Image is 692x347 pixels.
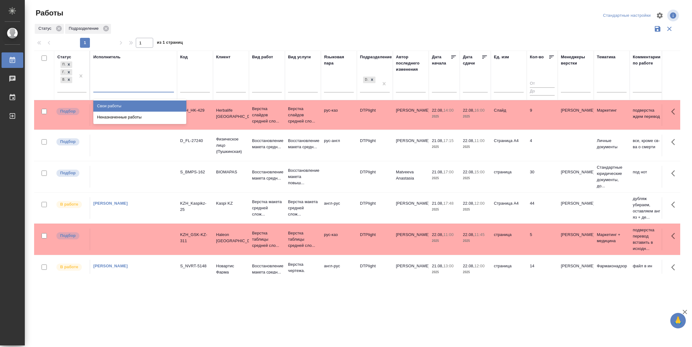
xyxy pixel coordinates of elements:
[667,10,680,21] span: Посмотреть информацию
[60,139,76,145] p: Подбор
[432,175,457,181] p: 2025
[633,54,663,66] div: Комментарии по работе
[597,263,627,269] p: Фармаконадзор
[393,166,429,188] td: Matveeva Anastasia
[60,61,73,69] div: Подбор, Готов к работе, В работе
[321,104,357,126] td: рус-каз
[157,39,183,48] span: из 1 страниц
[363,77,369,83] div: DTPlight
[432,113,457,120] p: 2025
[527,104,558,126] td: 9
[633,138,663,150] p: все, кроме св-ва о смерти
[463,108,474,113] p: 22.08,
[474,264,485,268] p: 12:00
[93,100,186,112] div: Свои работы
[357,104,393,126] td: DTPlight
[474,170,485,174] p: 15:00
[93,201,128,206] a: [PERSON_NAME]
[180,107,210,113] div: KZH_HK-429
[527,260,558,282] td: 14
[288,138,318,150] p: Восстановление макета средн...
[357,135,393,156] td: DTPlight
[56,107,86,116] div: Можно подбирать исполнителей
[56,200,86,209] div: Исполнитель выполняет работу
[561,232,591,238] p: [PERSON_NAME]
[60,170,76,176] p: Подбор
[668,229,682,243] button: Здесь прячутся важные кнопки
[463,238,488,244] p: 2025
[432,54,450,66] div: Дата начала
[56,263,86,271] div: Исполнитель выполняет работу
[530,54,544,60] div: Кол-во
[474,232,485,237] p: 11:45
[474,201,485,206] p: 12:00
[288,106,318,124] p: Верстка слайдов средней сло...
[288,261,318,280] p: Верстка чертежа. Количество...
[321,260,357,282] td: англ-рус
[252,138,282,150] p: Восстановление макета средн...
[321,135,357,156] td: рус-англ
[668,135,682,149] button: Здесь прячутся важные кнопки
[652,23,663,35] button: Сохранить фильтры
[491,166,527,188] td: страница
[491,260,527,282] td: страница
[252,263,282,275] p: Восстановление макета средн...
[527,166,558,188] td: 30
[93,112,186,123] div: Неназначенные работы
[668,197,682,212] button: Здесь прячутся важные кнопки
[288,230,318,249] p: Верстка таблицы средней сло...
[216,169,246,175] p: BIOMAPAS
[432,201,443,206] p: 21.08,
[93,54,121,60] div: Исполнитель
[491,135,527,156] td: Страница А4
[432,207,457,213] p: 2025
[443,138,454,143] p: 17:15
[668,260,682,275] button: Здесь прячутся важные кнопки
[561,200,591,207] p: [PERSON_NAME]
[216,136,246,155] p: Физическое лицо (Пушкинская)
[216,263,246,275] p: Новартис Фарма
[180,263,210,269] div: S_NVRT-5148
[252,54,273,60] div: Вид работ
[93,264,128,268] a: [PERSON_NAME]
[288,199,318,217] p: Верстка макета средней слож...
[321,197,357,219] td: англ-рус
[357,197,393,219] td: DTPlight
[357,260,393,282] td: DTPlight
[393,104,429,126] td: [PERSON_NAME]
[597,232,627,244] p: Маркетинг + медицина
[561,107,591,113] p: [PERSON_NAME]
[633,169,663,175] p: под нот
[443,201,454,206] p: 17:48
[357,166,393,188] td: DTPlight
[561,263,591,269] p: [PERSON_NAME]
[34,8,63,18] span: Работы
[324,54,354,66] div: Языковая пара
[321,229,357,250] td: рус-каз
[393,229,429,250] td: [PERSON_NAME]
[463,207,488,213] p: 2025
[601,11,652,20] div: split button
[561,54,591,66] div: Менеджеры верстки
[633,107,663,120] p: подверстка ждем перевод
[362,76,376,84] div: DTPlight
[530,87,555,95] input: До
[57,54,71,60] div: Статус
[670,313,686,328] button: 🙏
[60,61,65,68] div: Подбор
[443,170,454,174] p: 17:00
[65,24,111,34] div: Подразделение
[432,170,443,174] p: 21.08,
[463,175,488,181] p: 2025
[633,227,663,252] p: подверстка перевод вставить в исходн...
[491,229,527,250] td: страница
[597,164,627,189] p: Стандартные юридические документы, до...
[432,144,457,150] p: 2025
[432,138,443,143] p: 21.08,
[463,138,474,143] p: 22.08,
[56,138,86,146] div: Можно подбирать исполнителей
[393,197,429,219] td: [PERSON_NAME]
[463,144,488,150] p: 2025
[474,138,485,143] p: 11:00
[180,169,210,175] div: S_BMPS-162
